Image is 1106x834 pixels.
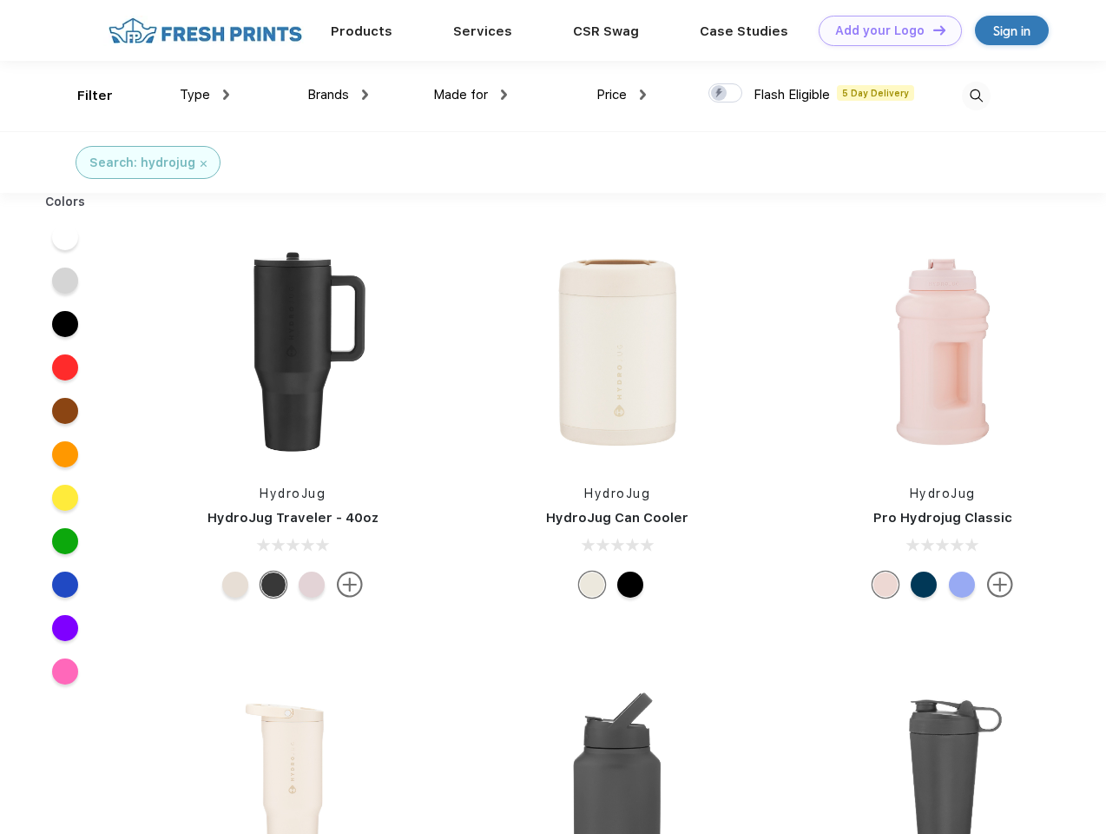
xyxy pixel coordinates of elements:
[89,154,195,172] div: Search: hydrojug
[911,572,937,598] div: Navy
[180,87,210,103] span: Type
[307,87,349,103] span: Brands
[502,236,733,467] img: func=resize&h=266
[579,572,605,598] div: Cream
[546,510,688,526] a: HydroJug Can Cooler
[177,236,408,467] img: func=resize&h=266
[617,572,643,598] div: Black
[331,23,392,39] a: Products
[207,510,379,526] a: HydroJug Traveler - 40oz
[949,572,975,598] div: Hyper Blue
[987,572,1013,598] img: more.svg
[32,193,99,211] div: Colors
[933,25,945,35] img: DT
[103,16,307,46] img: fo%20logo%202.webp
[260,486,326,500] a: HydroJug
[260,572,286,598] div: Black
[222,572,248,598] div: Cream
[584,486,650,500] a: HydroJug
[962,82,991,110] img: desktop_search.svg
[596,87,627,103] span: Price
[993,21,1030,41] div: Sign in
[835,23,925,38] div: Add your Logo
[640,89,646,100] img: dropdown.png
[501,89,507,100] img: dropdown.png
[837,85,914,101] span: 5 Day Delivery
[77,86,113,106] div: Filter
[433,87,488,103] span: Made for
[337,572,363,598] img: more.svg
[754,87,830,103] span: Flash Eligible
[299,572,325,598] div: Pink Sand
[872,572,899,598] div: Pink Sand
[910,486,976,500] a: HydroJug
[223,89,229,100] img: dropdown.png
[362,89,368,100] img: dropdown.png
[201,161,207,167] img: filter_cancel.svg
[827,236,1058,467] img: func=resize&h=266
[873,510,1012,526] a: Pro Hydrojug Classic
[975,16,1049,45] a: Sign in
